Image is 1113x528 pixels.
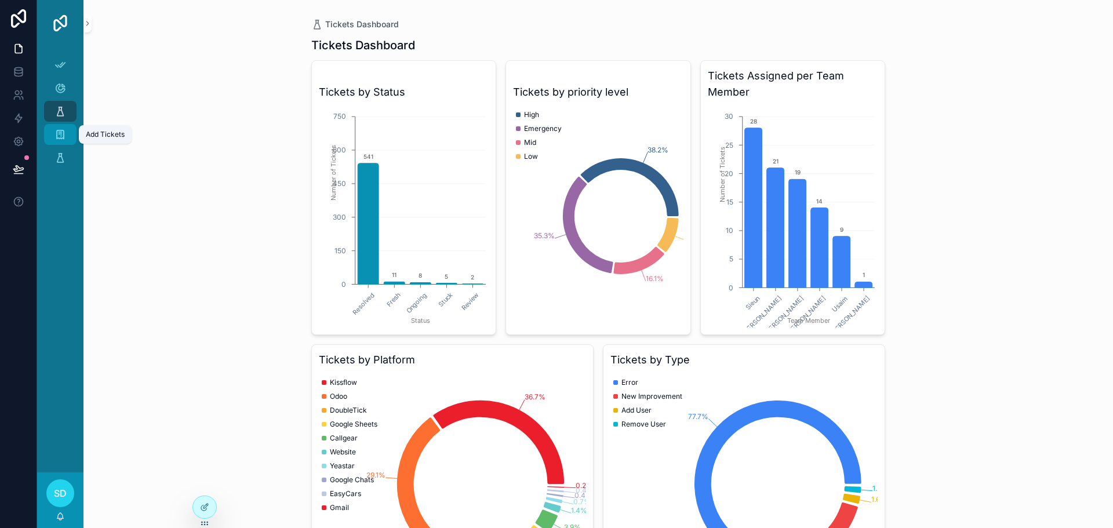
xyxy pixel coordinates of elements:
tspan: 0.4% [574,491,592,500]
text: [PERSON_NAME] [741,295,784,338]
div: scrollable content [37,46,83,183]
span: Tickets Dashboard [325,19,399,30]
span: Yeastar [330,461,355,471]
span: Gmail [330,503,349,512]
tspan: 450 [332,179,345,188]
span: Google Chats [330,475,374,485]
tspan: 38.2% [648,145,668,154]
tspan: 30 [725,112,733,121]
tspan: 1.6% [871,496,887,504]
tspan: 29.1% [366,471,385,479]
tspan: 0 [729,283,733,292]
tspan: 16.1% [646,274,664,283]
tspan: 1.4% [571,506,587,515]
tspan: 77.7% [689,412,709,421]
text: 21 [773,158,779,165]
div: Add Tickets [86,130,125,139]
tspan: 25 [725,141,733,150]
tspan: 5 [729,255,733,264]
text: [PERSON_NAME] [763,295,806,338]
text: Usaim [830,295,849,314]
div: chart [708,105,878,327]
text: 28 [750,118,757,125]
span: Low [524,152,538,161]
tspan: Status [411,317,430,325]
text: 14 [816,198,823,205]
tspan: 1.2% [873,484,889,493]
text: 541 [363,153,373,160]
h3: Tickets Assigned per Team Member [708,68,878,100]
text: Resolved [350,292,376,317]
span: Add User [621,406,652,415]
text: 19 [795,169,801,176]
tspan: Team Member [787,317,830,325]
text: Stuck [437,292,454,309]
text: 8 [419,272,422,279]
text: 9 [840,226,843,233]
tspan: 300 [332,213,345,221]
text: 5 [445,273,448,280]
tspan: 150 [334,246,345,255]
h3: Tickets by Platform [319,352,586,368]
tspan: 10 [726,227,733,235]
span: High [524,110,539,119]
span: New Improvement [621,392,682,401]
span: Emergency [524,124,562,133]
div: chart [513,105,683,327]
span: Kissflow [330,378,357,387]
text: Ongoing [405,292,428,315]
span: Website [330,447,356,457]
tspan: Number of Tickets [718,147,726,202]
tspan: 0.7% [573,497,591,506]
tspan: 600 [332,145,345,154]
text: [PERSON_NAME] [829,295,872,338]
span: Error [621,378,638,387]
text: Review [460,292,481,312]
text: [PERSON_NAME] [785,295,828,338]
tspan: 15 [726,198,733,206]
span: Odoo [330,392,347,401]
a: Tickets Dashboard [311,19,399,30]
h3: Tickets by priority level [513,84,683,100]
h3: Tickets by Type [610,352,878,368]
tspan: 0 [341,280,345,289]
tspan: 750 [333,112,345,121]
span: EasyCars [330,489,361,498]
span: Remove User [621,420,666,429]
text: 2 [471,274,474,281]
span: Mid [524,138,536,147]
text: 11 [392,272,397,279]
tspan: 36.7% [525,392,545,401]
text: Fresh [385,292,402,309]
tspan: 0.4% [575,486,593,494]
text: Sieun [744,295,762,312]
h3: Tickets by Status [319,84,489,100]
tspan: 20 [725,169,733,178]
span: Callgear [330,434,358,443]
div: chart [319,105,489,327]
tspan: 0.2% [576,481,593,490]
text: 1 [863,272,865,279]
span: Google Sheets [330,420,377,429]
tspan: Number of Tickets [329,145,337,201]
h1: Tickets Dashboard [311,37,415,53]
img: App logo [51,14,70,32]
span: DoubleTick [330,406,367,415]
span: SD [54,486,67,500]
